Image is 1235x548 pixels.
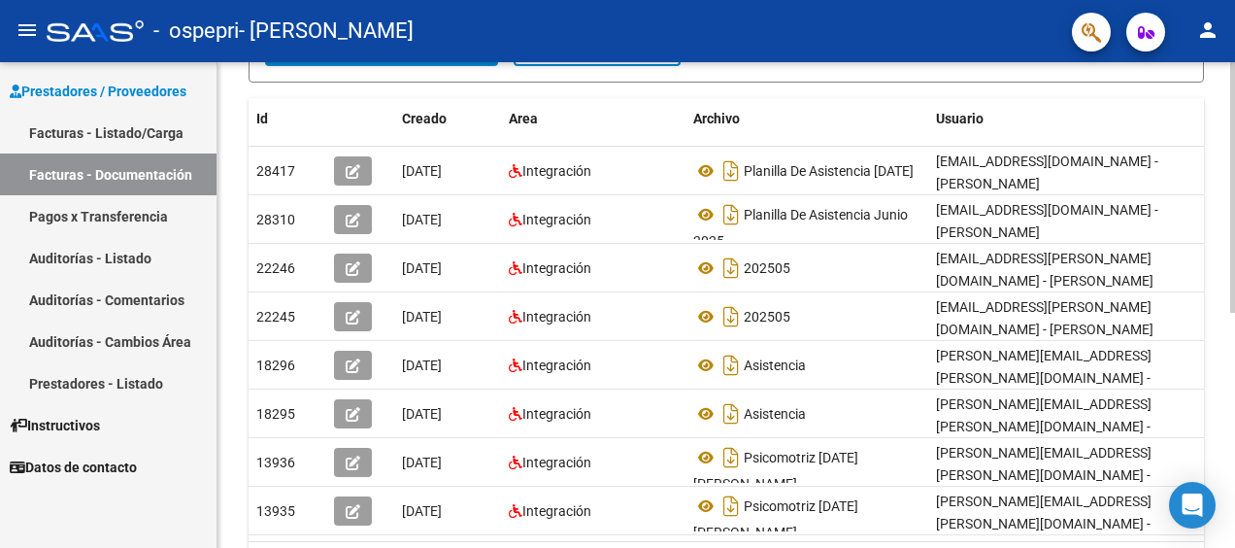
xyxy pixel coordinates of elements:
[256,163,295,179] span: 28417
[522,358,591,373] span: Integración
[394,98,501,140] datatable-header-cell: Creado
[693,207,908,249] span: Planilla De Asistencia Junio 2025
[256,406,295,422] span: 18295
[522,212,591,227] span: Integración
[718,442,744,473] i: Descargar documento
[402,111,447,126] span: Creado
[936,111,984,126] span: Usuario
[402,503,442,519] span: [DATE]
[522,406,591,422] span: Integración
[718,301,744,332] i: Descargar documento
[718,350,744,381] i: Descargar documento
[16,18,39,42] mat-icon: menu
[153,10,239,52] span: - ospepri
[928,98,1219,140] datatable-header-cell: Usuario
[10,457,137,478] span: Datos de contacto
[249,98,326,140] datatable-header-cell: Id
[10,415,100,436] span: Instructivos
[718,398,744,429] i: Descargar documento
[936,396,1152,457] span: [PERSON_NAME][EMAIL_ADDRESS][PERSON_NAME][DOMAIN_NAME] - [PERSON_NAME]
[402,406,442,422] span: [DATE]
[256,212,295,227] span: 28310
[256,260,295,276] span: 22246
[402,260,442,276] span: [DATE]
[402,163,442,179] span: [DATE]
[744,163,914,179] span: Planilla De Asistencia [DATE]
[256,309,295,325] span: 22245
[256,455,295,470] span: 13936
[693,111,740,126] span: Archivo
[239,10,414,52] span: - [PERSON_NAME]
[936,202,1158,240] span: [EMAIL_ADDRESS][DOMAIN_NAME] - [PERSON_NAME]
[744,260,790,276] span: 202505
[1169,482,1216,529] div: Open Intercom Messenger
[10,81,186,102] span: Prestadores / Proveedores
[718,253,744,284] i: Descargar documento
[256,503,295,519] span: 13935
[522,260,591,276] span: Integración
[718,199,744,230] i: Descargar documento
[509,111,538,126] span: Area
[936,154,1158,191] span: [EMAIL_ADDRESS][DOMAIN_NAME] - [PERSON_NAME]
[522,309,591,325] span: Integración
[744,358,806,373] span: Asistencia
[1196,18,1219,42] mat-icon: person
[718,155,744,187] i: Descargar documento
[685,98,928,140] datatable-header-cell: Archivo
[501,98,685,140] datatable-header-cell: Area
[718,491,744,522] i: Descargar documento
[402,455,442,470] span: [DATE]
[936,299,1153,337] span: [EMAIL_ADDRESS][PERSON_NAME][DOMAIN_NAME] - [PERSON_NAME]
[693,450,858,492] span: Psicomotriz [DATE] [PERSON_NAME]
[522,163,591,179] span: Integración
[256,358,295,373] span: 18296
[936,251,1153,289] span: [EMAIL_ADDRESS][PERSON_NAME][DOMAIN_NAME] - [PERSON_NAME]
[402,309,442,325] span: [DATE]
[744,309,790,325] span: 202505
[256,111,268,126] span: Id
[693,498,858,540] span: Psicomotriz [DATE] [PERSON_NAME]
[744,406,806,422] span: Asistencia
[936,445,1152,505] span: [PERSON_NAME][EMAIL_ADDRESS][PERSON_NAME][DOMAIN_NAME] - [PERSON_NAME]
[522,455,591,470] span: Integración
[402,358,442,373] span: [DATE]
[936,348,1152,408] span: [PERSON_NAME][EMAIL_ADDRESS][PERSON_NAME][DOMAIN_NAME] - [PERSON_NAME]
[402,212,442,227] span: [DATE]
[522,503,591,519] span: Integración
